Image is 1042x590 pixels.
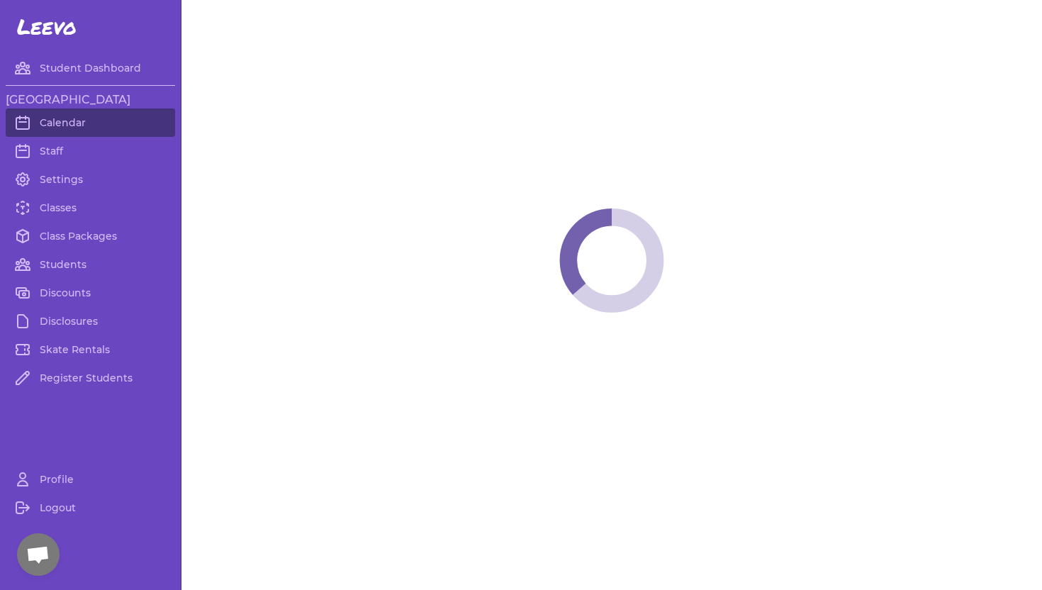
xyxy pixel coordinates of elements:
a: Students [6,250,175,279]
a: Calendar [6,108,175,137]
a: Register Students [6,364,175,392]
a: Class Packages [6,222,175,250]
a: Open chat [17,533,60,576]
h3: [GEOGRAPHIC_DATA] [6,91,175,108]
span: Leevo [17,14,77,40]
a: Skate Rentals [6,335,175,364]
a: Profile [6,465,175,494]
a: Settings [6,165,175,194]
a: Classes [6,194,175,222]
a: Logout [6,494,175,522]
a: Disclosures [6,307,175,335]
a: Discounts [6,279,175,307]
a: Student Dashboard [6,54,175,82]
a: Staff [6,137,175,165]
